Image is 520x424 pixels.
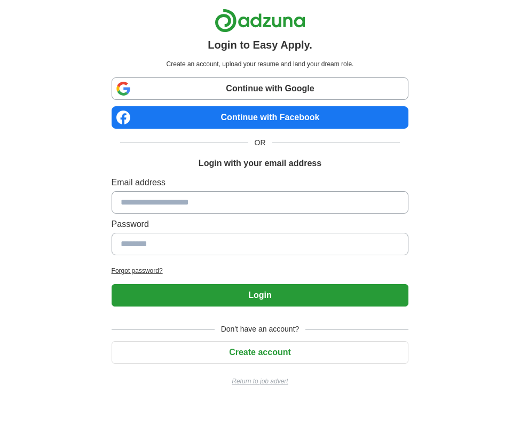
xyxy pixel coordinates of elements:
span: OR [248,137,272,148]
img: Adzuna logo [215,9,305,33]
label: Password [112,218,409,231]
span: Don't have an account? [215,324,306,335]
label: Email address [112,176,409,189]
p: Create an account, upload your resume and land your dream role. [114,59,407,69]
a: Continue with Google [112,77,409,100]
button: Create account [112,341,409,364]
button: Login [112,284,409,307]
a: Continue with Facebook [112,106,409,129]
a: Return to job advert [112,376,409,386]
a: Forgot password? [112,266,409,276]
h1: Login to Easy Apply. [208,37,312,53]
h1: Login with your email address [199,157,321,170]
a: Create account [112,348,409,357]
